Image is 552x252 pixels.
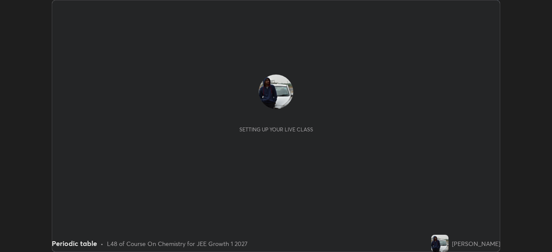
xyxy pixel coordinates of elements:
[107,239,248,248] div: L48 of Course On Chemistry for JEE Growth 1 2027
[431,235,448,252] img: f991eeff001c4949acf00ac8e21ffa6c.jpg
[100,239,103,248] div: •
[239,126,313,133] div: Setting up your live class
[452,239,500,248] div: [PERSON_NAME]
[52,238,97,249] div: Periodic table
[259,75,293,109] img: f991eeff001c4949acf00ac8e21ffa6c.jpg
